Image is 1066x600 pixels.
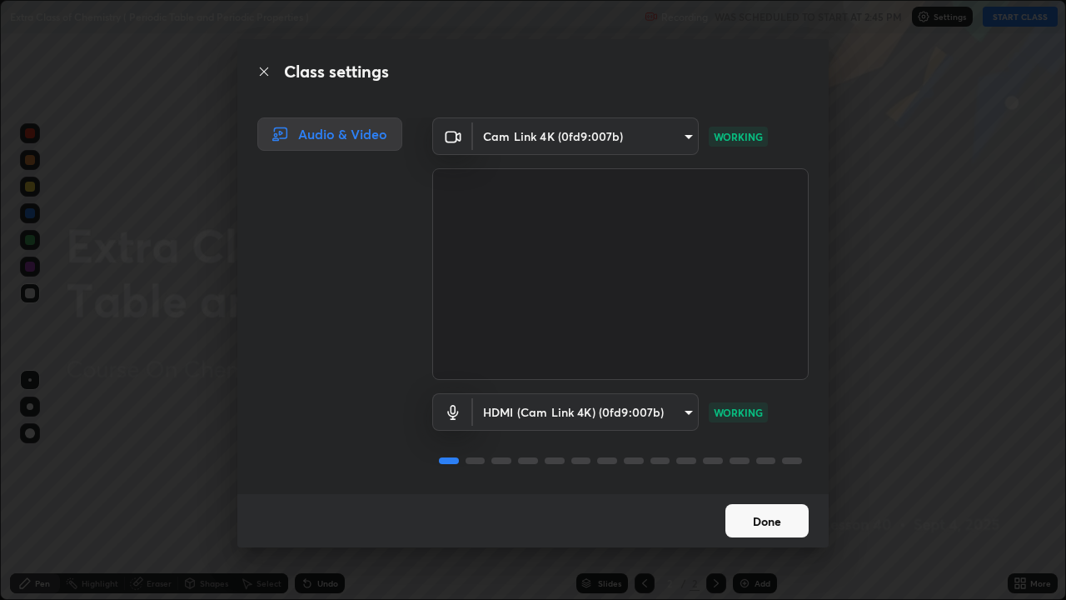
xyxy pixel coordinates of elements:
div: Cam Link 4K (0fd9:007b) [473,393,699,431]
div: Audio & Video [257,117,402,151]
p: WORKING [714,129,763,144]
p: WORKING [714,405,763,420]
h2: Class settings [284,59,389,84]
div: Cam Link 4K (0fd9:007b) [473,117,699,155]
button: Done [725,504,809,537]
